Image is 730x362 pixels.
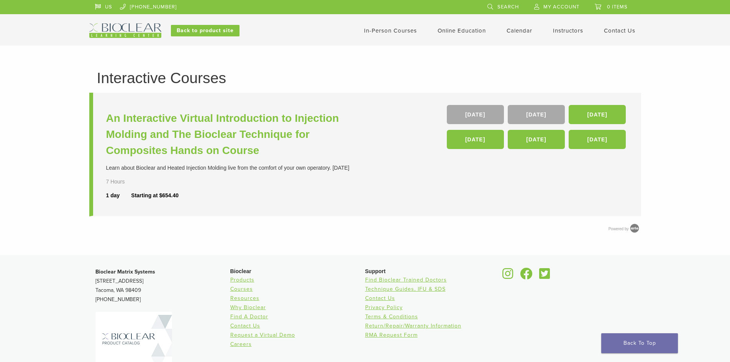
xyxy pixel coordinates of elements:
[106,164,367,172] div: Learn about Bioclear and Heated Injection Molding live from the comfort of your own operatory. [D...
[230,277,254,283] a: Products
[230,295,259,301] a: Resources
[543,4,579,10] span: My Account
[230,323,260,329] a: Contact Us
[537,272,553,280] a: Bioclear
[365,304,403,311] a: Privacy Policy
[365,286,446,292] a: Technique Guides, IFU & SDS
[106,110,367,159] a: An Interactive Virtual Introduction to Injection Molding and The Bioclear Technique for Composite...
[95,267,230,304] p: [STREET_ADDRESS] Tacoma, WA 98409 [PHONE_NUMBER]
[230,286,253,292] a: Courses
[230,268,251,274] span: Bioclear
[629,223,640,234] img: Arlo training & Event Software
[604,27,635,34] a: Contact Us
[106,192,131,200] div: 1 day
[553,27,583,34] a: Instructors
[230,341,252,347] a: Careers
[508,105,565,124] a: [DATE]
[438,27,486,34] a: Online Education
[97,70,633,85] h1: Interactive Courses
[365,295,395,301] a: Contact Us
[500,272,516,280] a: Bioclear
[89,23,161,38] img: Bioclear
[497,4,519,10] span: Search
[230,304,266,311] a: Why Bioclear
[230,332,295,338] a: Request a Virtual Demo
[95,269,155,275] strong: Bioclear Matrix Systems
[171,25,240,36] a: Back to product site
[365,323,461,329] a: Return/Repair/Warranty Information
[569,105,626,124] a: [DATE]
[607,4,628,10] span: 0 items
[106,178,145,186] div: 7 Hours
[365,277,447,283] a: Find Bioclear Trained Doctors
[508,130,565,149] a: [DATE]
[609,227,641,231] a: Powered by
[365,313,418,320] a: Terms & Conditions
[601,333,678,353] a: Back To Top
[131,192,179,200] div: Starting at $654.40
[230,313,268,320] a: Find A Doctor
[518,272,535,280] a: Bioclear
[365,332,418,338] a: RMA Request Form
[447,130,504,149] a: [DATE]
[447,105,504,124] a: [DATE]
[569,130,626,149] a: [DATE]
[364,27,417,34] a: In-Person Courses
[365,268,386,274] span: Support
[507,27,532,34] a: Calendar
[447,105,628,153] div: , , , , ,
